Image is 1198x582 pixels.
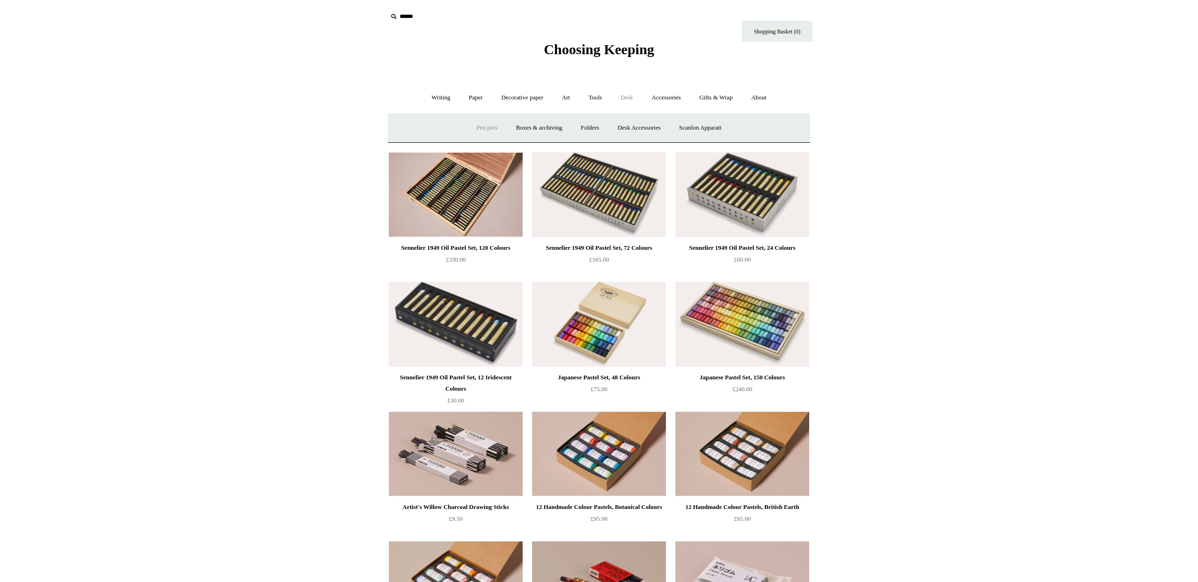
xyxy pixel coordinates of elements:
a: Sennelier 1949 Oil Pastel Set, 72 Colours £165.00 [532,242,666,281]
img: Japanese Pastel Set, 150 Colours [675,282,809,367]
img: Sennelier 1949 Oil Pastel Set, 120 Colours [389,152,523,237]
img: Japanese Pastel Set, 48 Colours [532,282,666,367]
div: 12 Handmade Colour Pastels, British Earth [678,501,807,513]
span: Choosing Keeping [544,41,654,57]
a: Artist's Willow Charcoal Drawing Sticks £9.50 [389,501,523,540]
span: £60.00 [734,256,751,263]
a: Sennelier 1949 Oil Pastel Set, 24 Colours Sennelier 1949 Oil Pastel Set, 24 Colours [675,152,809,237]
a: Japanese Pastel Set, 150 Colours £240.00 [675,372,809,410]
a: Shopping Basket (0) [742,21,812,42]
a: Sennelier 1949 Oil Pastel Set, 120 Colours £330.00 [389,242,523,281]
a: Desk Accessories [609,115,669,140]
a: Writing [423,85,459,110]
a: Sennelier 1949 Oil Pastel Set, 12 Iridescent Colours Sennelier 1949 Oil Pastel Set, 12 Iridescent... [389,282,523,367]
a: Sennelier 1949 Oil Pastel Set, 24 Colours £60.00 [675,242,809,281]
a: Gifts & Wrap [691,85,741,110]
a: Japanese Pastel Set, 48 Colours £75.00 [532,372,666,410]
a: Art [553,85,578,110]
a: Choosing Keeping [544,49,654,56]
a: Folders [572,115,607,140]
span: £165.00 [589,256,609,263]
a: Sennelier 1949 Oil Pastel Set, 72 Colours Sennelier 1949 Oil Pastel Set, 72 Colours [532,152,666,237]
div: Sennelier 1949 Oil Pastel Set, 120 Colours [391,242,520,254]
a: Boxes & archiving [508,115,571,140]
span: £9.50 [449,515,462,522]
a: 12 Handmade Colour Pastels, Botanical Colours Close up of the pastels to better showcase colours [532,411,666,496]
div: Japanese Pastel Set, 48 Colours [534,372,664,383]
div: Artist's Willow Charcoal Drawing Sticks [391,501,520,513]
a: Paper [460,85,492,110]
a: Tools [580,85,611,110]
img: Sennelier 1949 Oil Pastel Set, 72 Colours [532,152,666,237]
span: £330.00 [446,256,466,263]
a: Japanese Pastel Set, 150 Colours Japanese Pastel Set, 150 Colours [675,282,809,367]
img: Artist's Willow Charcoal Drawing Sticks [389,411,523,496]
a: Scanlon Apparati [671,115,730,140]
img: 12 Handmade Colour Pastels, British Earth [675,411,809,496]
div: 12 Handmade Colour Pastels, Botanical Colours [534,501,664,513]
a: 12 Handmade Colour Pastels, British Earth £95.00 [675,501,809,540]
a: Accessories [643,85,689,110]
a: 12 Handmade Colour Pastels, Botanical Colours £95.00 [532,501,666,540]
a: 12 Handmade Colour Pastels, British Earth 12 Handmade Colour Pastels, British Earth [675,411,809,496]
a: Sennelier 1949 Oil Pastel Set, 120 Colours Sennelier 1949 Oil Pastel Set, 120 Colours [389,152,523,237]
div: Sennelier 1949 Oil Pastel Set, 24 Colours [678,242,807,254]
a: Japanese Pastel Set, 48 Colours Japanese Pastel Set, 48 Colours [532,282,666,367]
div: Sennelier 1949 Oil Pastel Set, 72 Colours [534,242,664,254]
span: £95.00 [591,515,607,522]
span: £95.00 [734,515,751,522]
img: Sennelier 1949 Oil Pastel Set, 24 Colours [675,152,809,237]
a: About [743,85,775,110]
a: Artist's Willow Charcoal Drawing Sticks Artist's Willow Charcoal Drawing Sticks [389,411,523,496]
img: Sennelier 1949 Oil Pastel Set, 12 Iridescent Colours [389,282,523,367]
a: Decorative paper [493,85,552,110]
div: Sennelier 1949 Oil Pastel Set, 12 Iridescent Colours [391,372,520,394]
span: £240.00 [732,385,752,393]
a: Pen pots [468,115,506,140]
img: 12 Handmade Colour Pastels, Botanical Colours [532,411,666,496]
a: Desk [612,85,642,110]
a: Sennelier 1949 Oil Pastel Set, 12 Iridescent Colours £30.00 [389,372,523,410]
span: £75.00 [591,385,607,393]
div: Japanese Pastel Set, 150 Colours [678,372,807,383]
span: £30.00 [447,397,464,404]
